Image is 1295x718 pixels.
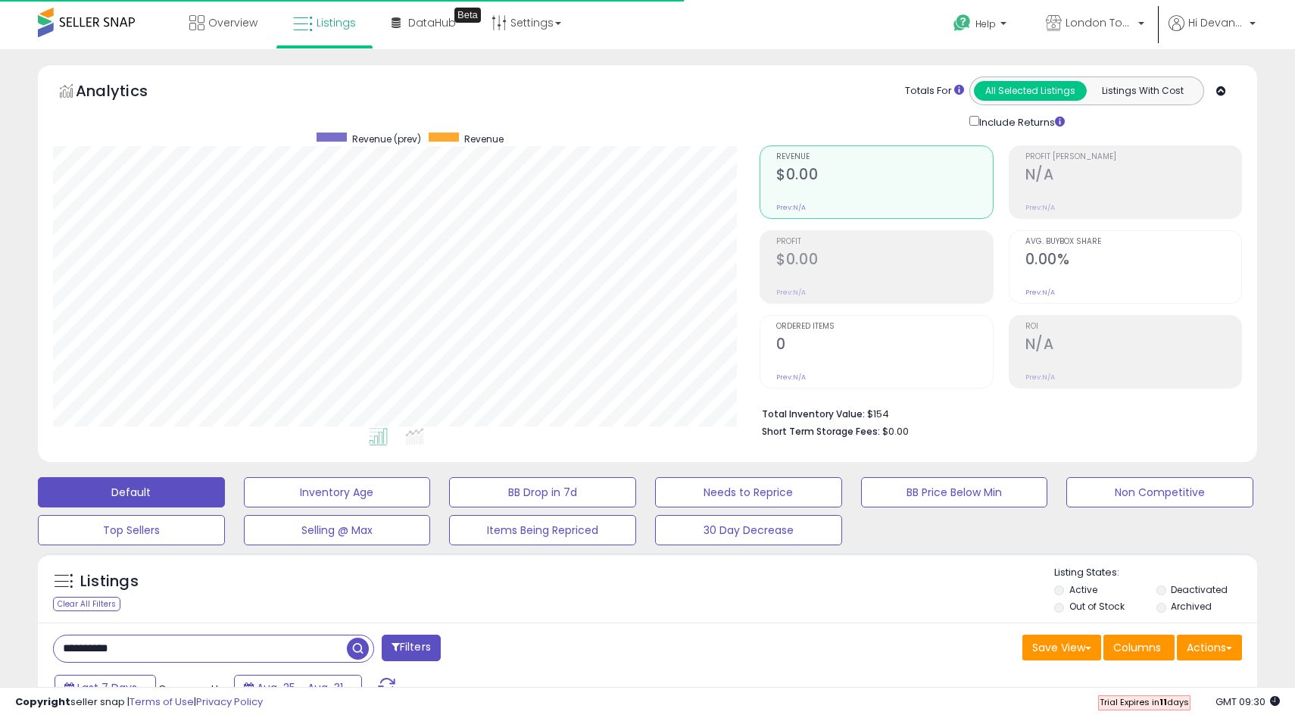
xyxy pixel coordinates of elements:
[861,477,1048,507] button: BB Price Below Min
[953,14,972,33] i: Get Help
[1025,153,1241,161] span: Profit [PERSON_NAME]
[257,680,343,695] span: Aug-25 - Aug-31
[776,153,992,161] span: Revenue
[408,15,456,30] span: DataHub
[1025,323,1241,331] span: ROI
[776,251,992,271] h2: $0.00
[244,477,431,507] button: Inventory Age
[1215,695,1280,709] span: 2025-09-9 09:30 GMT
[38,515,225,545] button: Top Sellers
[776,238,992,246] span: Profit
[1066,477,1253,507] button: Non Competitive
[776,336,992,356] h2: 0
[776,288,806,297] small: Prev: N/A
[762,404,1231,422] li: $154
[1171,583,1228,596] label: Deactivated
[317,15,356,30] span: Listings
[974,81,1087,101] button: All Selected Listings
[1159,696,1167,708] b: 11
[1066,15,1134,30] span: London Town LLC
[776,323,992,331] span: Ordered Items
[655,477,842,507] button: Needs to Reprice
[1171,600,1212,613] label: Archived
[975,17,996,30] span: Help
[449,515,636,545] button: Items Being Repriced
[464,133,504,145] span: Revenue
[77,680,137,695] span: Last 7 Days
[382,635,441,661] button: Filters
[1103,635,1175,660] button: Columns
[158,682,228,696] span: Compared to:
[762,407,865,420] b: Total Inventory Value:
[1169,15,1256,49] a: Hi Devante
[882,424,909,439] span: $0.00
[454,8,481,23] div: Tooltip anchor
[196,695,263,709] a: Privacy Policy
[1188,15,1245,30] span: Hi Devante
[762,425,880,438] b: Short Term Storage Fees:
[1025,203,1055,212] small: Prev: N/A
[1177,635,1242,660] button: Actions
[1022,635,1101,660] button: Save View
[1025,336,1241,356] h2: N/A
[38,477,225,507] button: Default
[941,2,1022,49] a: Help
[1086,81,1199,101] button: Listings With Cost
[80,571,139,592] h5: Listings
[1054,566,1256,580] p: Listing States:
[776,373,806,382] small: Prev: N/A
[1069,583,1097,596] label: Active
[1069,600,1125,613] label: Out of Stock
[1025,288,1055,297] small: Prev: N/A
[53,597,120,611] div: Clear All Filters
[234,675,362,701] button: Aug-25 - Aug-31
[655,515,842,545] button: 30 Day Decrease
[905,84,964,98] div: Totals For
[76,80,177,105] h5: Analytics
[352,133,421,145] span: Revenue (prev)
[129,695,194,709] a: Terms of Use
[15,695,263,710] div: seller snap | |
[1025,166,1241,186] h2: N/A
[1025,238,1241,246] span: Avg. Buybox Share
[776,166,992,186] h2: $0.00
[1113,640,1161,655] span: Columns
[449,477,636,507] button: BB Drop in 7d
[208,15,257,30] span: Overview
[958,113,1083,130] div: Include Returns
[55,675,156,701] button: Last 7 Days
[15,695,70,709] strong: Copyright
[1100,696,1189,708] span: Trial Expires in days
[1025,373,1055,382] small: Prev: N/A
[1025,251,1241,271] h2: 0.00%
[776,203,806,212] small: Prev: N/A
[244,515,431,545] button: Selling @ Max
